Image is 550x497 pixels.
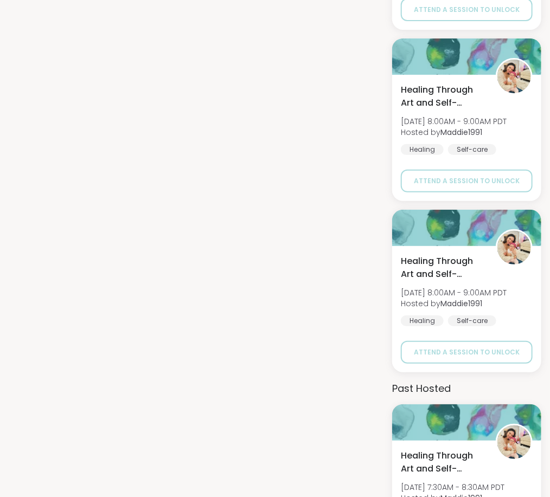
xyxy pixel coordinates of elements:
[401,287,507,298] span: [DATE] 8:00AM - 9:00AM PDT
[440,127,482,138] b: Maddie1991
[401,144,444,155] div: Healing
[401,298,507,309] span: Hosted by
[414,176,520,186] span: Attend a session to unlock
[401,83,484,109] span: Healing Through Art and Self-Expression
[440,298,482,309] b: Maddie1991
[401,255,484,281] span: Healing Through Art and Self-Expression
[401,449,484,475] span: Healing Through Art and Self-Expression
[401,341,533,364] button: Attend a session to unlock
[401,170,533,192] button: Attend a session to unlock
[497,425,531,459] img: Maddie1991
[401,482,504,493] span: [DATE] 7:30AM - 8:30AM PDT
[497,60,531,93] img: Maddie1991
[401,127,507,138] span: Hosted by
[448,315,496,326] div: Self-care
[401,315,444,326] div: Healing
[401,116,507,127] span: [DATE] 8:00AM - 9:00AM PDT
[414,347,520,357] span: Attend a session to unlock
[392,381,541,396] h3: Past Hosted
[497,231,531,264] img: Maddie1991
[414,5,520,15] span: Attend a session to unlock
[448,144,496,155] div: Self-care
